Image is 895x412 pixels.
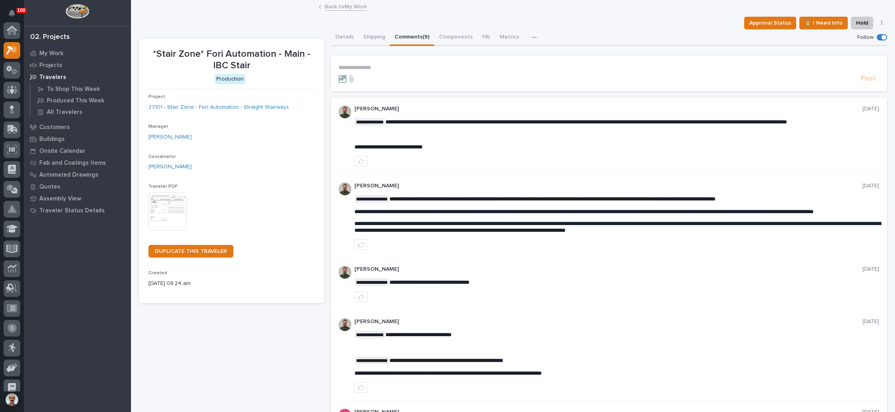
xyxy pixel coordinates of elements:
[148,279,315,288] p: [DATE] 08:24 am
[24,47,131,59] a: My Work
[744,17,796,29] button: Approval Status
[358,29,390,46] button: Shipping
[47,109,83,116] p: All Travelers
[856,18,868,28] span: Hold
[354,292,368,302] button: like this post
[30,33,70,42] div: 02. Projects
[39,183,60,191] p: Quotes
[24,204,131,216] a: Traveler Status Details
[24,157,131,169] a: Fab and Coatings Items
[39,207,105,214] p: Traveler Status Details
[24,59,131,71] a: Projects
[39,124,70,131] p: Customers
[354,318,862,325] p: [PERSON_NAME]
[215,74,245,84] div: Production
[857,34,874,41] p: Follow
[148,163,192,171] a: [PERSON_NAME]
[24,181,131,193] a: Quotes
[434,29,477,46] button: Components
[339,318,351,331] img: AATXAJw4slNr5ea0WduZQVIpKGhdapBAGQ9xVsOeEvl5=s96-c
[495,29,524,46] button: Metrics
[39,195,81,202] p: Assembly View
[39,148,85,155] p: Onsite Calendar
[148,154,176,159] span: Coordinator
[24,133,131,145] a: Buildings
[354,266,862,273] p: [PERSON_NAME]
[862,266,879,273] p: [DATE]
[39,62,62,69] p: Projects
[148,103,289,112] a: 27101 - Stair Zone - Fori Automation - Straight Stairways
[31,106,131,117] a: All Travelers
[851,17,873,29] button: Hold
[148,124,168,129] span: Manager
[39,136,65,143] p: Buildings
[862,183,879,189] p: [DATE]
[31,83,131,94] a: To Shop This Week
[31,95,131,106] a: Produced This Week
[24,71,131,83] a: Travelers
[862,106,879,112] p: [DATE]
[39,160,106,167] p: Fab and Coatings Items
[354,106,862,112] p: [PERSON_NAME]
[339,106,351,118] img: AATXAJw4slNr5ea0WduZQVIpKGhdapBAGQ9xVsOeEvl5=s96-c
[339,266,351,279] img: AATXAJw4slNr5ea0WduZQVIpKGhdapBAGQ9xVsOeEvl5=s96-c
[354,239,368,250] button: like this post
[325,2,367,11] a: Back toMy Work
[148,271,167,275] span: Created
[39,74,66,81] p: Travelers
[799,17,848,29] button: ⏳ I Need Info
[47,97,104,104] p: Produced This Week
[331,29,358,46] button: Details
[390,29,434,46] button: Comments (9)
[47,86,100,93] p: To Shop This Week
[65,4,89,19] img: Workspace Logo
[477,29,495,46] button: FAI
[148,133,192,141] a: [PERSON_NAME]
[148,48,315,71] p: *Stair Zone* Fori Automation - Main - IBC Stair
[354,183,862,189] p: [PERSON_NAME]
[339,183,351,195] img: AATXAJw4slNr5ea0WduZQVIpKGhdapBAGQ9xVsOeEvl5=s96-c
[354,156,368,166] button: like this post
[148,94,165,99] span: Project
[39,171,98,179] p: Automated Drawings
[858,74,879,83] button: Post
[10,10,20,22] div: Notifications100
[4,5,20,21] button: Notifications
[24,169,131,181] a: Automated Drawings
[354,382,368,393] button: like this post
[148,184,178,189] span: Traveler PDF
[861,74,876,83] span: Post
[17,8,25,13] p: 100
[39,50,64,57] p: My Work
[4,391,20,408] button: users-avatar
[805,18,843,28] span: ⏳ I Need Info
[155,248,227,254] span: DUPLICATE THIS TRAVELER
[148,245,233,258] a: DUPLICATE THIS TRAVELER
[24,193,131,204] a: Assembly View
[24,121,131,133] a: Customers
[749,18,791,28] span: Approval Status
[24,145,131,157] a: Onsite Calendar
[862,318,879,325] p: [DATE]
